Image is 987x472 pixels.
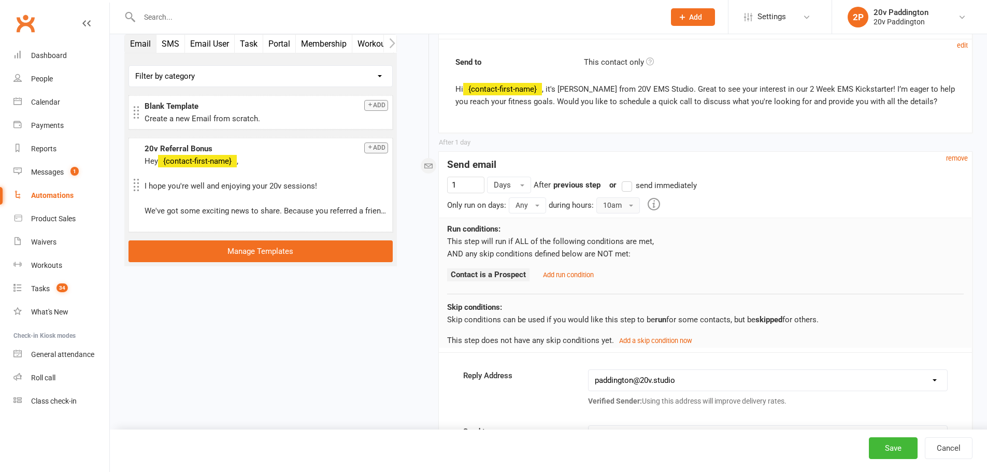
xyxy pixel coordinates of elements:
[957,41,968,49] small: edit
[31,350,94,359] div: General attendance
[447,199,506,211] div: Only run on days:
[588,397,786,405] span: Using this address will improve delivery rates.
[757,5,786,28] span: Settings
[145,142,388,155] div: 20v Referral Bonus
[455,369,580,382] label: Reply Address
[13,277,109,301] a: Tasks 34
[755,315,782,324] strong: skipped
[534,180,551,190] span: After
[56,283,68,292] span: 34
[13,390,109,413] a: Class kiosk mode
[128,240,393,262] a: Manage Templates
[31,98,60,106] div: Calendar
[31,374,55,382] div: Roll call
[455,425,580,438] label: Send to
[31,75,53,83] div: People
[596,197,640,213] button: 10am
[13,161,109,184] a: Messages 1
[145,205,388,217] p: We've got some exciting news to share. Because you referred a friend who is now a 20v member you ...
[263,35,296,53] button: Portal
[13,301,109,324] a: What's New
[869,437,918,459] button: Save
[447,248,964,260] div: AND any skip conditions defined below are NOT met:
[364,142,388,153] button: Add
[145,100,388,112] div: Blank Template
[447,313,964,326] p: Skip conditions can be used if you would like this step to be for some contacts, but be for others.
[13,207,109,231] a: Product Sales
[31,308,68,316] div: What's New
[136,10,657,24] input: Search...
[13,44,109,67] a: Dashboard
[185,35,235,53] button: Email User
[549,199,594,211] div: during hours:
[619,337,692,345] small: Add a skip condition now
[946,154,968,162] small: remove
[31,145,56,153] div: Reports
[494,180,511,190] span: Days
[31,238,56,246] div: Waivers
[874,17,928,26] div: 20v Paddington
[364,100,388,111] button: Add
[31,191,74,199] div: Automations
[31,168,64,176] div: Messages
[451,270,526,279] strong: Contact is a Prospect
[145,180,388,192] p: I hope you're well and enjoying your 20v sessions!
[13,231,109,254] a: Waivers
[31,397,77,405] div: Class check-in
[13,254,109,277] a: Workouts
[352,35,394,53] button: Workout
[13,366,109,390] a: Roll call
[576,56,963,68] div: This contact only
[543,271,594,279] small: Add run condition
[447,159,496,170] strong: Send email
[655,315,666,324] strong: run
[13,114,109,137] a: Payments
[70,167,79,176] span: 1
[31,214,76,223] div: Product Sales
[636,179,697,190] span: send immediately
[31,261,62,269] div: Workouts
[588,397,642,405] strong: Verified Sender:
[447,303,502,312] strong: Skip conditions:
[447,336,614,345] span: This step does not have any skip conditions yet.
[553,180,600,190] strong: previous step
[487,177,531,193] button: Days
[455,83,955,108] div: Hi , it's [PERSON_NAME] from 20V EMS Studio. Great to see your interest in our 2 Week EMS Kicksta...
[156,35,185,53] button: SMS
[439,137,470,148] div: After 1 day
[13,137,109,161] a: Reports
[31,284,50,293] div: Tasks
[448,56,577,68] strong: Send to
[874,8,928,17] div: 20v Paddington
[671,8,715,26] button: Add
[447,235,964,248] p: This step will run if ALL of the following conditions are met,
[125,35,156,53] button: Email
[296,35,352,53] button: Membership
[13,91,109,114] a: Calendar
[925,437,972,459] button: Cancel
[12,10,38,36] a: Clubworx
[13,184,109,207] a: Automations
[235,35,263,53] button: Task
[603,179,697,192] div: or
[31,51,67,60] div: Dashboard
[447,224,500,234] strong: Run conditions:
[13,343,109,366] a: General attendance kiosk mode
[145,112,388,125] div: Create a new Email from scratch.
[13,67,109,91] a: People
[31,121,64,130] div: Payments
[689,13,702,21] span: Add
[145,155,388,167] p: Hey ,
[848,7,868,27] div: 2P
[509,197,546,213] button: Any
